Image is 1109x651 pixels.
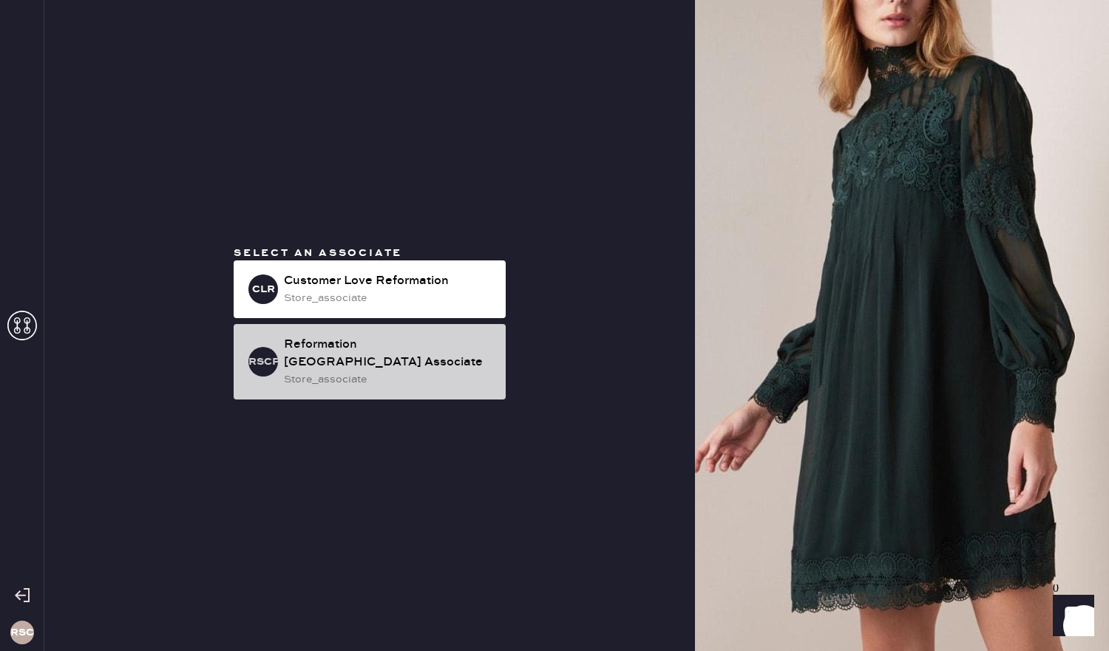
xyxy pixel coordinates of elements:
span: Select an associate [234,246,402,260]
div: Customer Love Reformation [284,272,494,290]
h3: RSCP [10,627,34,638]
div: store_associate [284,290,494,306]
iframe: Front Chat [1039,584,1102,648]
h3: CLR [252,284,275,294]
div: store_associate [284,371,494,388]
div: Reformation [GEOGRAPHIC_DATA] Associate [284,336,494,371]
h3: RSCPA [248,357,278,367]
